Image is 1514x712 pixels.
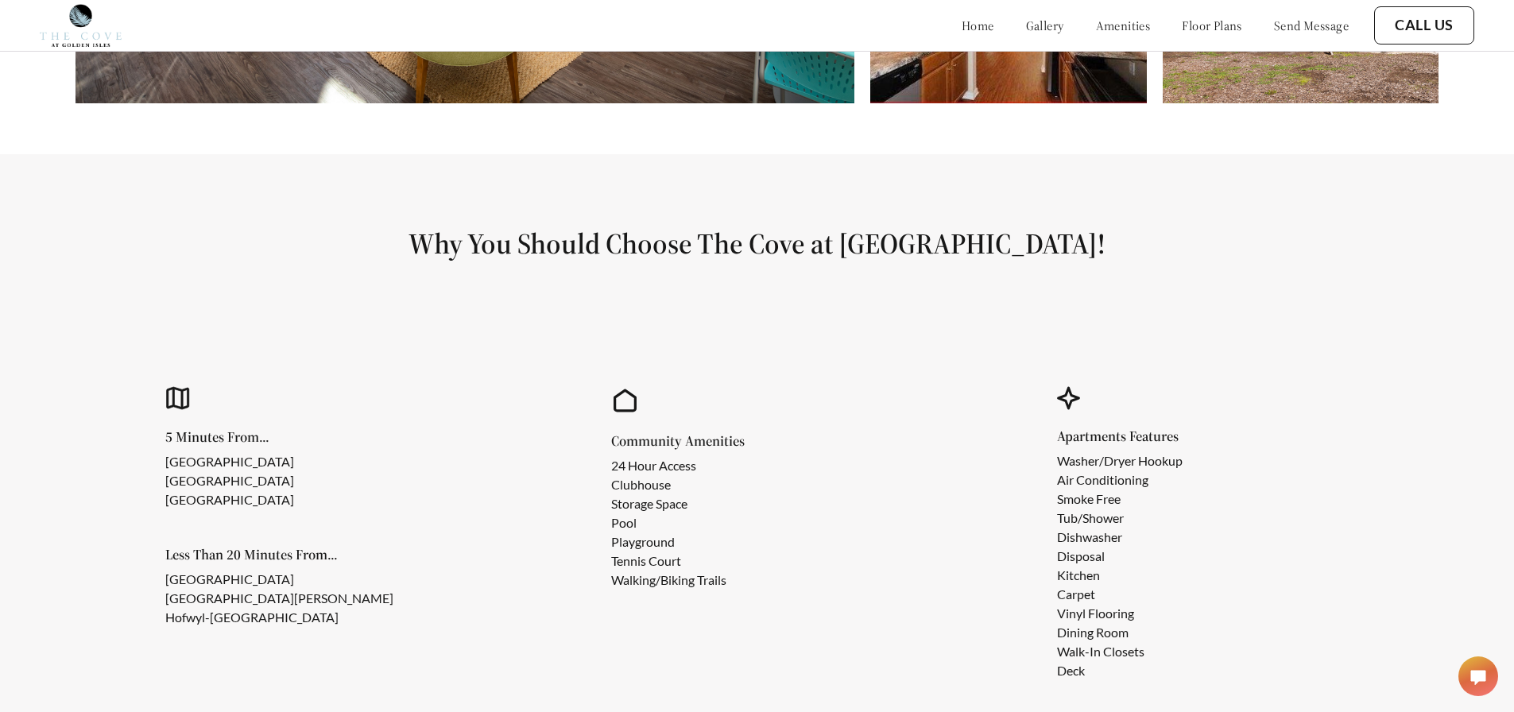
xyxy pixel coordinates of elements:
[165,471,294,490] li: [GEOGRAPHIC_DATA]
[1057,585,1183,604] li: Carpet
[611,532,726,551] li: Playground
[1395,17,1454,34] a: Call Us
[1026,17,1064,33] a: gallery
[165,548,419,562] h5: Less Than 20 Minutes From...
[38,226,1476,261] h1: Why You Should Choose The Cove at [GEOGRAPHIC_DATA]!
[1057,661,1183,680] li: Deck
[1057,604,1183,623] li: Vinyl Flooring
[611,551,726,571] li: Tennis Court
[165,608,393,627] li: Hofwyl-[GEOGRAPHIC_DATA]
[1096,17,1151,33] a: amenities
[611,456,726,475] li: 24 Hour Access
[611,434,752,448] h5: Community Amenities
[1057,642,1183,661] li: Walk-In Closets
[1057,547,1183,566] li: Disposal
[1057,509,1183,528] li: Tub/Shower
[1057,566,1183,585] li: Kitchen
[1057,489,1183,509] li: Smoke Free
[611,475,726,494] li: Clubhouse
[1057,429,1208,443] h5: Apartments Features
[165,589,393,608] li: [GEOGRAPHIC_DATA][PERSON_NAME]
[1057,451,1183,470] li: Washer/Dryer Hookup
[1057,623,1183,642] li: Dining Room
[1374,6,1474,44] button: Call Us
[1057,528,1183,547] li: Dishwasher
[165,570,393,589] li: [GEOGRAPHIC_DATA]
[1274,17,1349,33] a: send message
[165,490,294,509] li: [GEOGRAPHIC_DATA]
[165,452,294,471] li: [GEOGRAPHIC_DATA]
[1057,470,1183,489] li: Air Conditioning
[1182,17,1242,33] a: floor plans
[611,571,726,590] li: Walking/Biking Trails
[962,17,994,33] a: home
[611,494,726,513] li: Storage Space
[165,430,319,444] h5: 5 Minutes From...
[40,4,122,47] img: Company logo
[611,513,726,532] li: Pool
